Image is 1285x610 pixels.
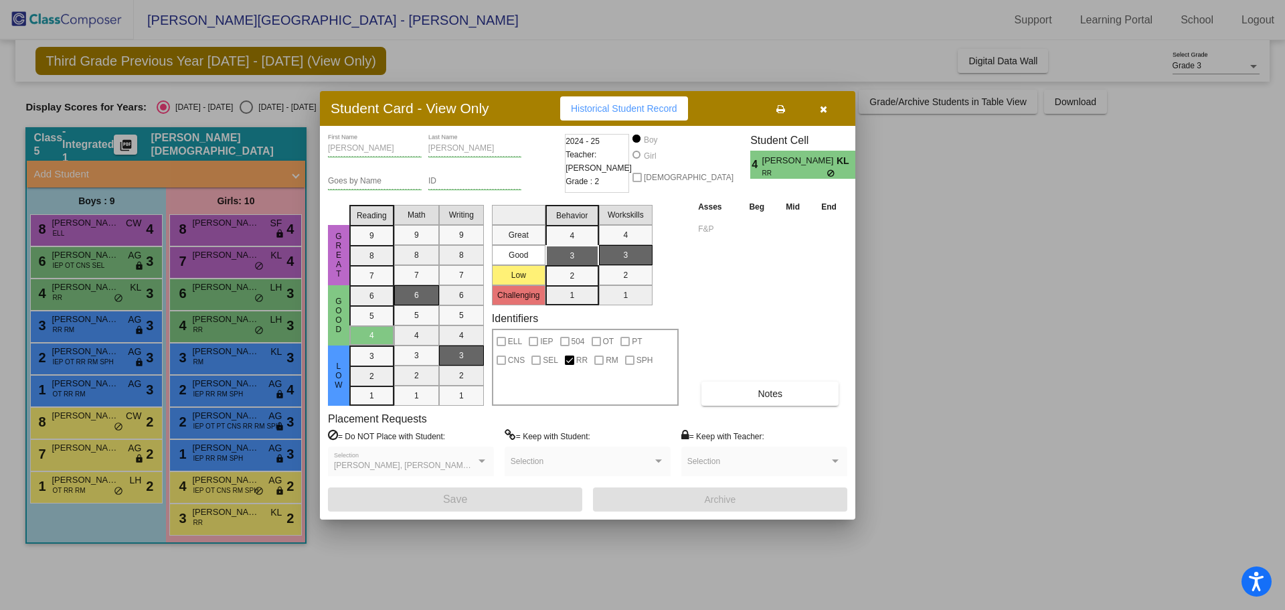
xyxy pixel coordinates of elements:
[576,352,588,368] span: RR
[560,96,688,121] button: Historical Student Record
[750,157,762,173] span: 4
[566,135,600,148] span: 2024 - 25
[333,362,345,390] span: Low
[603,333,614,350] span: OT
[701,382,839,406] button: Notes
[443,493,467,505] span: Save
[492,312,538,325] label: Identifiers
[698,219,735,239] input: assessment
[837,154,855,168] span: KL
[566,148,632,175] span: Teacher: [PERSON_NAME]
[505,429,590,443] label: = Keep with Student:
[543,352,558,368] span: SEL
[508,333,522,350] span: ELL
[566,175,599,188] span: Grade : 2
[644,169,734,185] span: [DEMOGRAPHIC_DATA]
[636,352,653,368] span: SPH
[632,333,642,350] span: PT
[333,232,345,279] span: Great
[571,103,677,114] span: Historical Student Record
[593,487,847,512] button: Archive
[643,134,658,146] div: Boy
[758,388,782,399] span: Notes
[328,429,445,443] label: = Do NOT Place with Student:
[705,494,736,505] span: Archive
[508,352,525,368] span: CNS
[572,333,585,350] span: 504
[775,200,810,214] th: Mid
[681,429,764,443] label: = Keep with Teacher:
[855,157,867,173] span: 3
[606,352,618,368] span: RM
[738,200,775,214] th: Beg
[328,487,582,512] button: Save
[333,297,345,334] span: Good
[695,200,738,214] th: Asses
[762,168,827,178] span: RR
[540,333,553,350] span: IEP
[810,200,847,214] th: End
[328,177,422,186] input: goes by name
[750,134,867,147] h3: Student Cell
[334,461,609,470] span: [PERSON_NAME], [PERSON_NAME] [PERSON_NAME], [PERSON_NAME]
[643,150,657,162] div: Girl
[762,154,837,168] span: [PERSON_NAME]
[328,412,427,425] label: Placement Requests
[331,100,489,117] h3: Student Card - View Only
